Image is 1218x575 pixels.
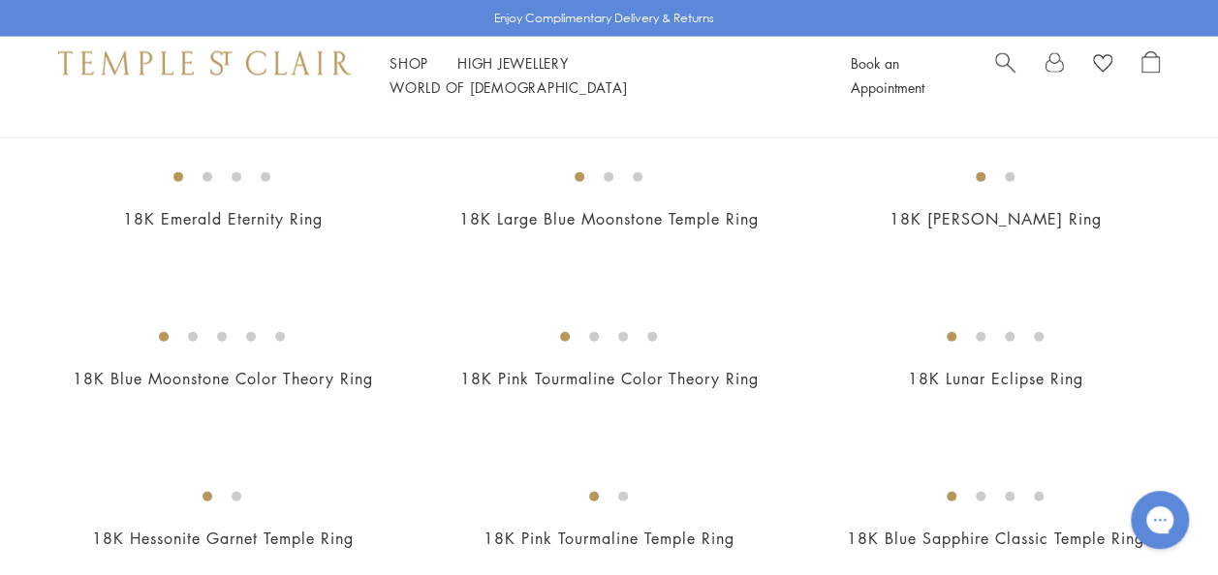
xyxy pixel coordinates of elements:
a: World of [DEMOGRAPHIC_DATA]World of [DEMOGRAPHIC_DATA] [390,77,627,97]
img: Temple St. Clair [58,51,351,75]
a: 18K Hessonite Garnet Temple Ring [91,528,353,549]
a: 18K Lunar Eclipse Ring [908,368,1083,389]
a: 18K Large Blue Moonstone Temple Ring [459,208,759,229]
a: 18K Pink Tourmaline Color Theory Ring [459,368,758,389]
a: 18K Blue Sapphire Classic Temple Ring [847,528,1144,549]
a: ShopShop [390,53,428,73]
a: 18K [PERSON_NAME] Ring [890,208,1102,229]
a: Book an Appointment [851,53,924,97]
p: Enjoy Complimentary Delivery & Returns [494,9,714,28]
a: Search [995,51,1015,100]
a: View Wishlist [1093,51,1112,80]
iframe: Gorgias live chat messenger [1121,484,1199,556]
a: High JewelleryHigh Jewellery [457,53,569,73]
a: 18K Blue Moonstone Color Theory Ring [72,368,372,389]
nav: Main navigation [390,51,807,100]
a: 18K Emerald Eternity Ring [122,208,322,229]
a: Open Shopping Bag [1141,51,1160,100]
a: 18K Pink Tourmaline Temple Ring [484,528,734,549]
